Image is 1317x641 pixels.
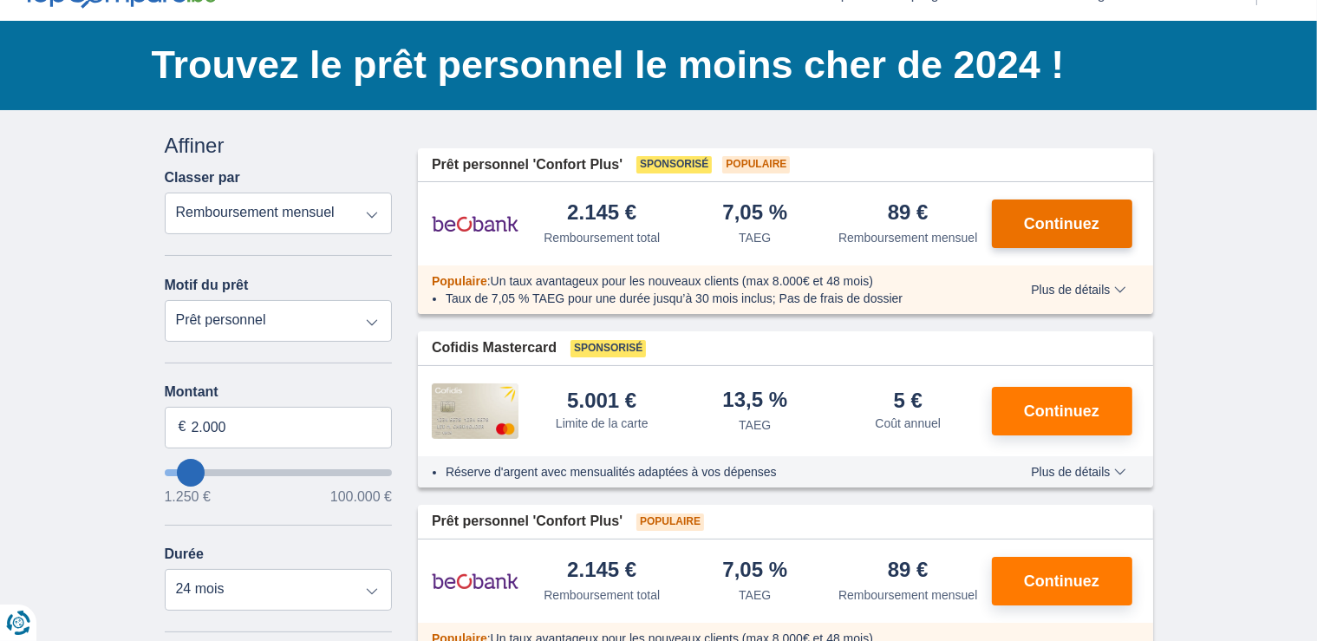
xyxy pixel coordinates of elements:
[1024,216,1099,232] span: Continuez
[432,274,487,288] span: Populaire
[446,463,981,481] li: Réserve d'argent avec mensualités adaptées à vos dépenses
[432,155,623,175] span: Prêt personnel 'Confort Plus'
[544,586,660,604] div: Remboursement total
[165,278,249,293] label: Motif du prêt
[992,199,1132,248] button: Continuez
[165,546,204,562] label: Durée
[165,170,240,186] label: Classer par
[838,229,977,246] div: Remboursement mensuel
[722,389,787,413] div: 13,5 %
[165,131,393,160] div: Affiner
[992,557,1132,605] button: Continuez
[491,274,873,288] span: Un taux avantageux pour les nouveaux clients (max 8.000€ et 48 mois)
[432,559,518,603] img: pret personnel Beobank
[179,417,186,437] span: €
[432,383,518,439] img: pret personnel Cofidis CC
[1018,283,1138,297] button: Plus de détails
[432,202,518,245] img: pret personnel Beobank
[722,202,787,226] div: 7,05 %
[567,202,636,226] div: 2.145 €
[739,229,771,246] div: TAEG
[888,202,929,226] div: 89 €
[330,490,392,504] span: 100.000 €
[722,559,787,583] div: 7,05 %
[556,415,649,432] div: Limite de la carte
[636,156,712,173] span: Sponsorisé
[1031,284,1125,296] span: Plus de détails
[570,340,646,357] span: Sponsorisé
[152,38,1153,92] h1: Trouvez le prêt personnel le moins cher de 2024 !
[1031,466,1125,478] span: Plus de détails
[875,415,941,432] div: Coût annuel
[838,586,977,604] div: Remboursement mensuel
[1024,573,1099,589] span: Continuez
[1018,465,1138,479] button: Plus de détails
[739,416,771,434] div: TAEG
[432,338,557,358] span: Cofidis Mastercard
[418,272,994,290] div: :
[544,229,660,246] div: Remboursement total
[165,384,393,400] label: Montant
[636,513,704,531] span: Populaire
[888,559,929,583] div: 89 €
[165,469,393,476] input: wantToBorrow
[165,490,211,504] span: 1.250 €
[739,586,771,604] div: TAEG
[432,512,623,532] span: Prêt personnel 'Confort Plus'
[446,290,981,307] li: Taux de 7,05 % TAEG pour une durée jusqu’à 30 mois inclus; Pas de frais de dossier
[894,390,923,411] div: 5 €
[567,559,636,583] div: 2.145 €
[992,387,1132,435] button: Continuez
[722,156,790,173] span: Populaire
[567,390,636,411] div: 5.001 €
[1024,403,1099,419] span: Continuez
